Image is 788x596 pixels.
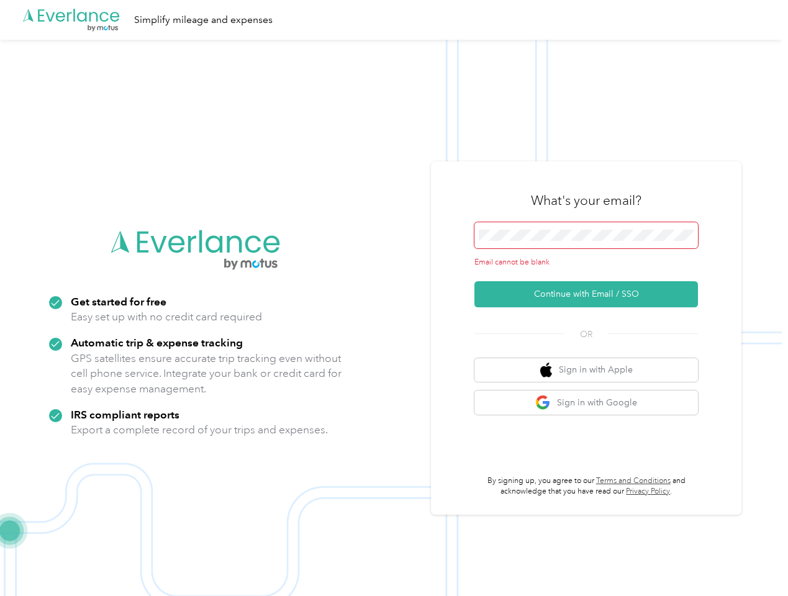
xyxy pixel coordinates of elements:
div: Simplify mileage and expenses [134,12,273,28]
p: Easy set up with no credit card required [71,309,262,325]
h3: What's your email? [531,192,641,209]
button: Continue with Email / SSO [474,281,698,307]
p: Export a complete record of your trips and expenses. [71,422,328,438]
button: google logoSign in with Google [474,391,698,415]
div: Email cannot be blank [474,257,698,268]
img: google logo [535,395,551,410]
p: GPS satellites ensure accurate trip tracking even without cell phone service. Integrate your bank... [71,351,342,397]
span: OR [564,328,608,341]
button: apple logoSign in with Apple [474,358,698,382]
strong: Get started for free [71,295,166,308]
p: By signing up, you agree to our and acknowledge that you have read our . [474,476,698,497]
a: Terms and Conditions [596,476,671,485]
a: Privacy Policy [626,487,670,496]
strong: Automatic trip & expense tracking [71,336,243,349]
strong: IRS compliant reports [71,408,179,421]
img: apple logo [540,363,553,378]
